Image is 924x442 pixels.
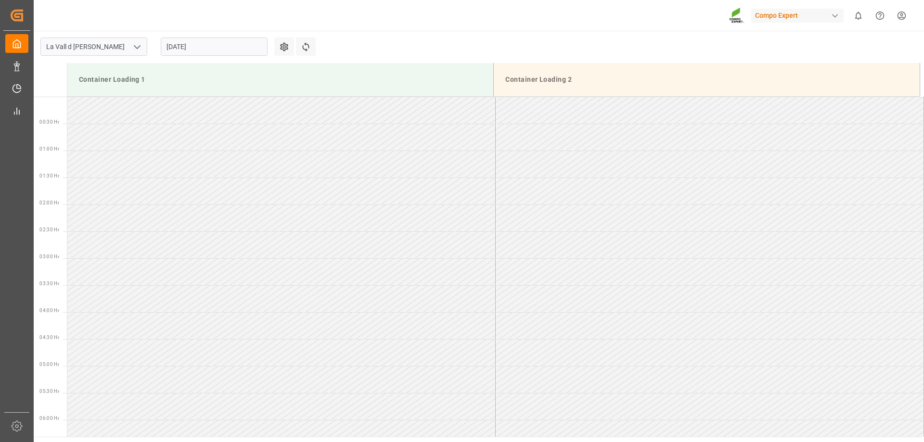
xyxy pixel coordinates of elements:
[39,335,59,340] span: 04:30 Hr
[39,362,59,367] span: 05:00 Hr
[39,227,59,232] span: 02:30 Hr
[501,71,912,88] div: Container Loading 2
[39,200,59,205] span: 02:00 Hr
[39,308,59,313] span: 04:00 Hr
[39,254,59,259] span: 03:00 Hr
[39,173,59,178] span: 01:30 Hr
[39,146,59,152] span: 01:00 Hr
[847,5,869,26] button: show 0 new notifications
[39,281,59,286] span: 03:30 Hr
[39,389,59,394] span: 05:30 Hr
[751,9,844,23] div: Compo Expert
[75,71,486,88] div: Container Loading 1
[39,416,59,421] span: 06:00 Hr
[129,39,144,54] button: open menu
[39,119,59,125] span: 00:30 Hr
[751,6,847,25] button: Compo Expert
[869,5,891,26] button: Help Center
[729,7,744,24] img: Screenshot%202023-09-29%20at%2010.02.21.png_1712312052.png
[40,38,147,56] input: Type to search/select
[161,38,268,56] input: DD.MM.YYYY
